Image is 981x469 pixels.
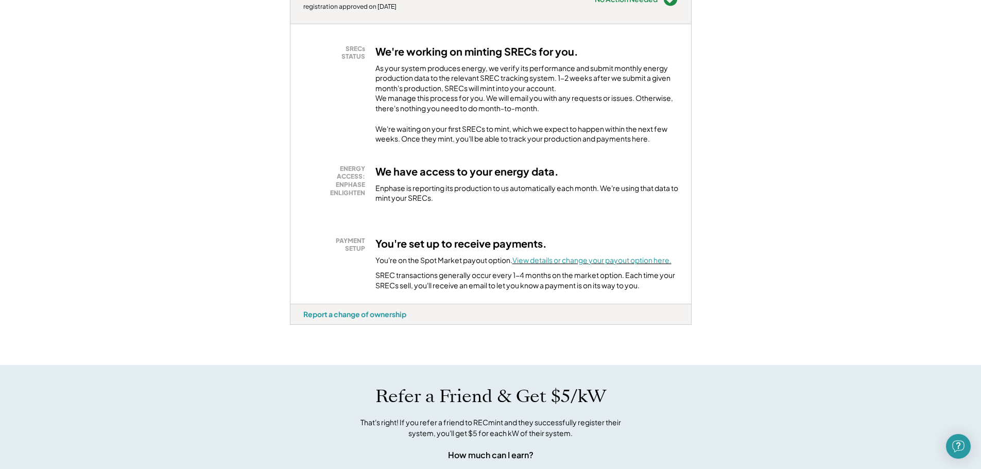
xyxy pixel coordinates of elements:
div: As your system produces energy, we verify its performance and submit monthly energy production da... [375,63,678,119]
div: You're on the Spot Market payout option. [375,255,672,266]
div: Open Intercom Messenger [946,434,971,459]
a: View details or change your payout option here. [512,255,672,265]
h1: Refer a Friend & Get $5/kW [375,386,606,407]
h3: We're working on minting SRECs for you. [375,45,578,58]
div: ENERGY ACCESS: ENPHASE ENLIGHTEN [308,165,365,197]
div: We're waiting on your first SRECs to mint, which we expect to happen within the next few weeks. O... [375,124,678,144]
div: SREC transactions generally occur every 1-4 months on the market option. Each time your SRECs sel... [375,270,678,290]
div: psjwpypn - PA Solar [290,325,318,329]
div: That's right! If you refer a friend to RECmint and they successfully register their system, you'l... [349,417,632,439]
h3: You're set up to receive payments. [375,237,547,250]
h3: We have access to your energy data. [375,165,559,178]
div: How much can I earn? [448,449,533,461]
div: Report a change of ownership [303,309,406,319]
div: registration approved on [DATE] [303,3,444,11]
div: SRECs STATUS [308,45,365,61]
div: Enphase is reporting its production to us automatically each month. We're using that data to mint... [375,183,678,203]
div: PAYMENT SETUP [308,237,365,253]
